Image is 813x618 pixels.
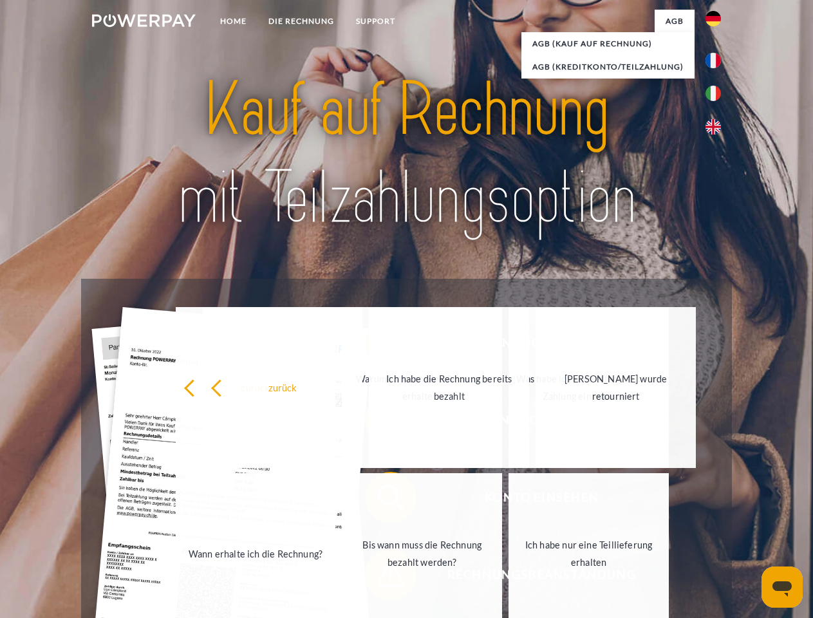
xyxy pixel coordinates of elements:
div: Bis wann muss die Rechnung bezahlt werden? [350,536,494,571]
a: SUPPORT [345,10,406,33]
div: Ich habe die Rechnung bereits bezahlt [377,370,521,405]
img: title-powerpay_de.svg [123,62,690,247]
img: fr [706,53,721,68]
a: agb [655,10,695,33]
div: zurück [210,379,355,396]
div: Ich habe nur eine Teillieferung erhalten [516,536,661,571]
img: de [706,11,721,26]
div: [PERSON_NAME] wurde retourniert [543,370,688,405]
img: en [706,119,721,135]
iframe: Schaltfläche zum Öffnen des Messaging-Fensters [762,566,803,608]
img: logo-powerpay-white.svg [92,14,196,27]
a: Home [209,10,257,33]
a: DIE RECHNUNG [257,10,345,33]
a: AGB (Kreditkonto/Teilzahlung) [521,55,695,79]
a: AGB (Kauf auf Rechnung) [521,32,695,55]
div: Wann erhalte ich die Rechnung? [183,545,328,562]
div: zurück [183,379,328,396]
img: it [706,86,721,101]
